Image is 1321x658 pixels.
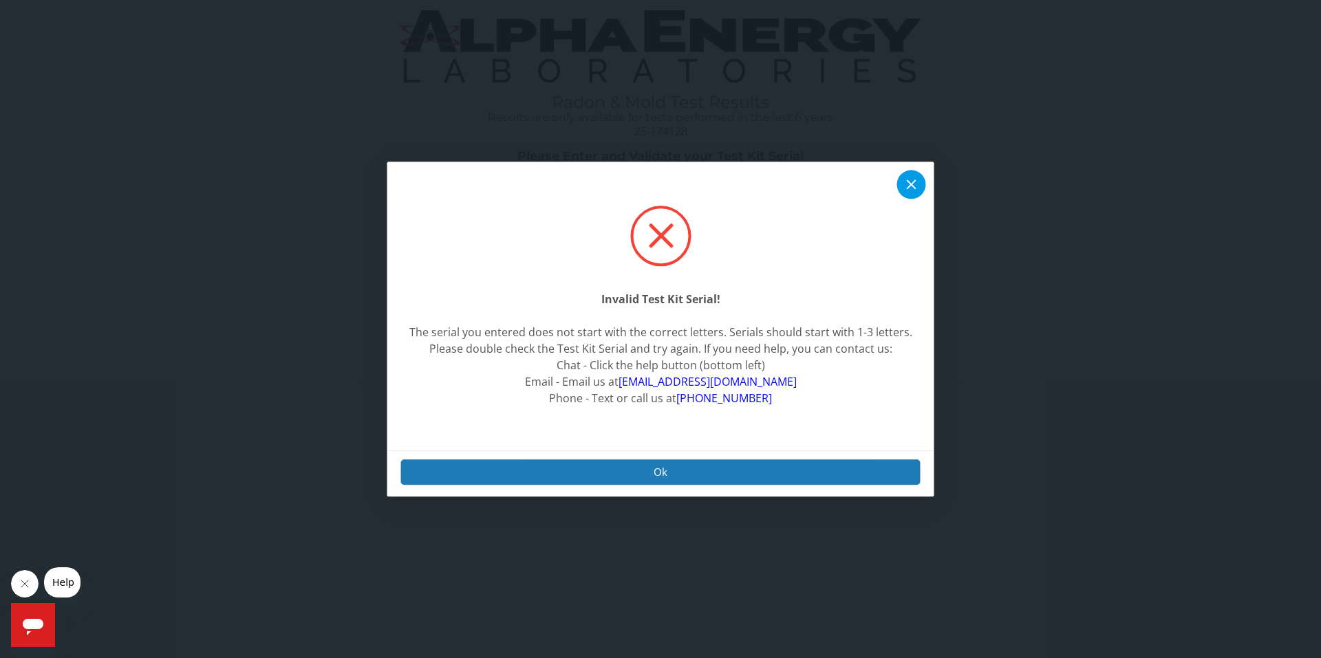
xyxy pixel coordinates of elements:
[11,603,55,647] iframe: Button to launch messaging window
[11,570,39,597] iframe: Close message
[44,567,80,597] iframe: Message from company
[601,292,720,307] strong: Invalid Test Kit Serial!
[676,391,772,406] a: [PHONE_NUMBER]
[409,324,912,340] div: The serial you entered does not start with the correct letters. Serials should start with 1-3 let...
[525,358,797,406] span: Chat - Click the help button (bottom left) Email - Email us at Phone - Text or call us at
[619,374,797,389] a: [EMAIL_ADDRESS][DOMAIN_NAME]
[409,340,912,357] div: Please double check the Test Kit Serial and try again. If you need help, you can contact us:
